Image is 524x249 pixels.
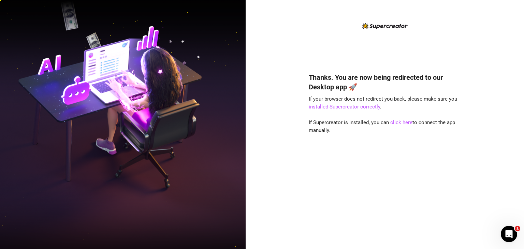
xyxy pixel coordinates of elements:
[390,119,412,126] a: click here
[362,23,408,29] img: logo-BBDzfeDw.svg
[309,73,461,92] h4: Thanks. You are now being redirected to our Desktop app 🚀
[501,226,517,242] iframe: Intercom live chat
[309,119,455,134] span: If Supercreator is installed, you can to connect the app manually.
[515,226,520,231] span: 1
[309,96,457,110] span: If your browser does not redirect you back, please make sure you .
[309,104,380,110] a: installed Supercreator correctly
